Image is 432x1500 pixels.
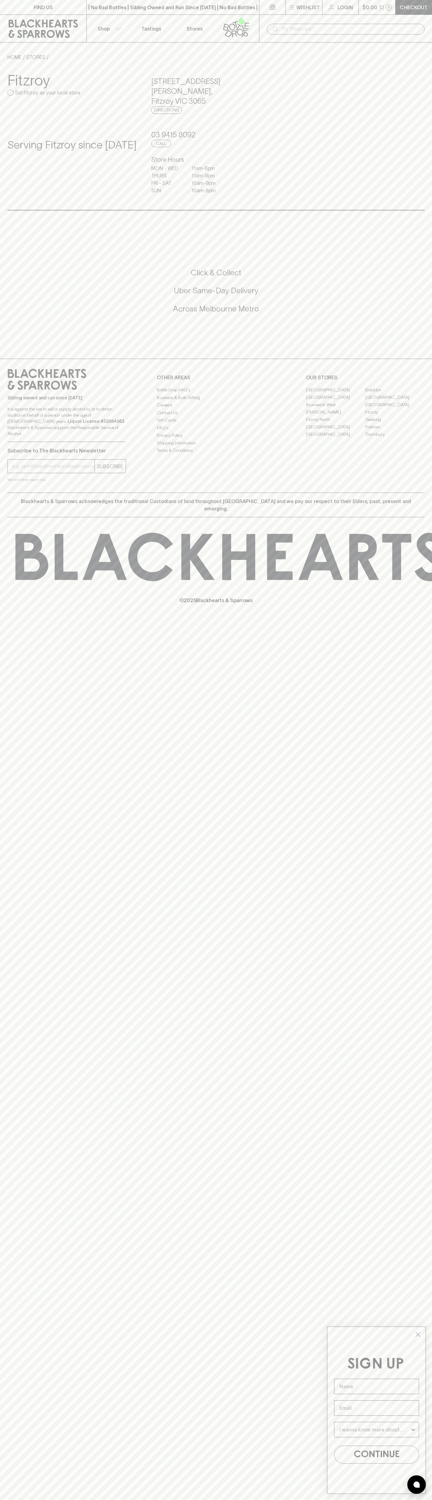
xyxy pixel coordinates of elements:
[334,1379,419,1394] input: Name
[151,179,182,187] p: FRI - SAT
[97,463,123,470] p: SUBSCRIBE
[306,386,365,394] a: [GEOGRAPHIC_DATA]
[363,4,377,11] p: $0.00
[141,25,161,32] p: Tastings
[296,4,320,11] p: Wishlist
[7,477,126,483] p: We will never spam you
[306,431,365,438] a: [GEOGRAPHIC_DATA]
[157,374,275,381] p: OTHER AREAS
[413,1329,423,1340] button: Close dialog
[365,408,425,416] a: Fitzroy
[157,432,275,439] a: Privacy Policy
[26,54,45,60] a: STORES
[7,268,425,278] h5: Click & Collect
[339,1422,410,1437] input: I wanna know more about...
[306,423,365,431] a: [GEOGRAPHIC_DATA]
[365,431,425,438] a: Thornbury
[413,1481,420,1488] img: bubble-icon
[7,406,126,437] p: It is against the law to sell or supply alcohol to, or to obtain alcohol on behalf of a person un...
[157,417,275,424] a: Gift Cards
[7,285,425,296] h5: Uber Same-Day Delivery
[157,386,275,394] a: Bottle Drop FAQ's
[7,72,136,89] h3: Fitzroy
[12,498,420,512] p: Blackhearts & Sparrows acknowledges the traditional Custodians of land throughout [GEOGRAPHIC_DAT...
[157,409,275,416] a: Contact Us
[157,424,275,431] a: FAQ's
[7,139,136,152] h4: Serving Fitzroy since [DATE]
[7,395,126,401] p: Sibling owned and run since [DATE]
[151,106,182,114] a: Directions
[306,416,365,423] a: Fitzroy North
[7,447,126,454] p: Subscribe to The Blackhearts Newsletter
[191,172,222,179] p: 11am - 9pm
[388,6,390,9] p: 0
[400,4,428,11] p: Checkout
[151,187,182,194] p: SUN
[191,165,222,172] p: 11am - 8pm
[306,394,365,401] a: [GEOGRAPHIC_DATA]
[306,401,365,408] a: Brunswick West
[191,187,222,194] p: 10am - 8pm
[187,25,203,32] p: Stores
[306,374,425,381] p: OUR STORES
[365,386,425,394] a: Braddon
[151,155,280,165] h6: Store Hours
[157,439,275,447] a: Shipping Information
[151,140,171,147] a: Call
[157,447,275,454] a: Terms & Conditions
[130,15,173,42] a: Tastings
[7,243,425,346] div: Call to action block
[334,1400,419,1416] input: Email
[365,416,425,423] a: Geelong
[34,4,53,11] p: FIND US
[334,1446,419,1464] button: CONTINUE
[95,460,126,473] button: SUBSCRIBE
[157,394,275,401] a: Business & Bulk Gifting
[365,394,425,401] a: [GEOGRAPHIC_DATA]
[151,130,280,140] h5: 03 9415 8092
[7,54,22,60] a: HOME
[151,172,182,179] p: THURS
[321,1320,432,1500] div: FLYOUT Form
[282,24,420,34] input: Try "Pinot noir"
[365,423,425,431] a: Prahran
[347,1357,404,1372] span: SIGN UP
[157,402,275,409] a: Careers
[365,401,425,408] a: [GEOGRAPHIC_DATA]
[410,1422,416,1437] button: Show Options
[7,304,425,314] h5: Across Melbourne Metro
[338,4,353,11] p: Login
[98,25,110,32] p: Shop
[87,15,130,42] button: Shop
[68,419,124,424] strong: Liquor License #32064953
[15,89,80,96] p: Set Fitzroy as your local store
[306,408,365,416] a: [PERSON_NAME]
[173,15,216,42] a: Stores
[151,165,182,172] p: MON - WED
[12,461,94,471] input: e.g. jane@blackheartsandsparrows.com.au
[191,179,222,187] p: 10am - 9pm
[151,77,280,106] h5: [STREET_ADDRESS][PERSON_NAME] , Fitzroy VIC 3065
